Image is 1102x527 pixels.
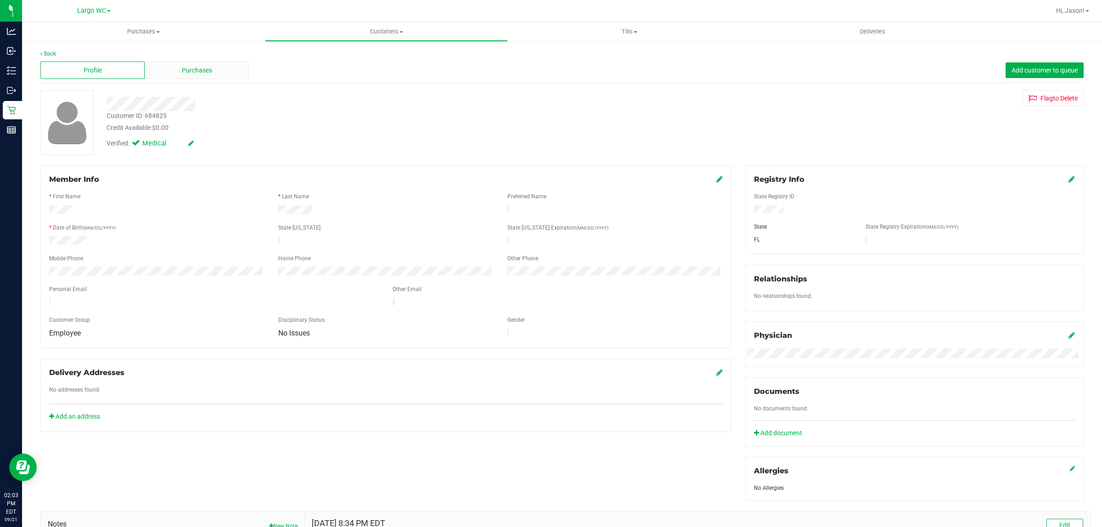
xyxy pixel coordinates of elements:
[7,125,16,135] inline-svg: Reports
[7,27,16,36] inline-svg: Analytics
[576,225,608,230] span: (MM/DD/YYYY)
[754,466,788,475] span: Allergies
[53,192,80,201] label: First Name
[182,66,212,75] span: Purchases
[49,413,100,420] a: Add an address
[40,50,56,57] a: Back
[1056,7,1085,14] span: Hi, Jaxon!
[754,192,794,201] label: State Registry ID
[22,22,265,41] a: Purchases
[265,22,508,41] a: Customers
[751,22,994,41] a: Deliveries
[507,192,546,201] label: Preferred Name
[278,329,310,337] span: No Issues
[926,224,958,230] span: (MM/DD/YYYY)
[4,516,18,523] p: 09/21
[43,99,91,146] img: user-icon.png
[393,285,422,293] label: Other Email
[107,139,194,149] div: Verified:
[9,454,37,481] iframe: Resource center
[507,224,608,232] label: State [US_STATE] Expiration
[508,22,751,41] a: Tills
[278,224,320,232] label: State [US_STATE]
[84,225,116,230] span: (MM/DD/YYYY)
[49,285,87,293] label: Personal Email
[49,316,90,324] label: Customer Group
[1006,62,1084,78] button: Add customer to queue
[278,254,311,263] label: Home Phone
[49,175,99,184] span: Member Info
[508,28,750,36] span: Tills
[1023,90,1084,106] button: Flagto Delete
[754,484,1075,492] div: No Allergies
[142,139,179,149] span: Medical
[49,368,124,377] span: Delivery Addresses
[278,316,325,324] label: Disciplinary Status
[754,331,792,340] span: Physician
[265,28,507,36] span: Customers
[49,329,81,337] span: Employee
[747,235,859,244] div: FL
[754,405,808,412] span: No documents found.
[754,387,799,396] span: Documents
[49,386,99,394] label: No addresses found
[1012,67,1078,74] span: Add customer to queue
[77,7,106,15] span: Largo WC
[754,175,804,184] span: Registry Info
[22,28,265,36] span: Purchases
[282,192,309,201] label: Last Name
[848,28,898,36] span: Deliveries
[754,275,807,283] span: Relationships
[84,66,102,75] span: Profile
[7,46,16,56] inline-svg: Inbound
[49,254,83,263] label: Mobile Phone
[507,316,525,324] label: Gender
[4,491,18,516] p: 02:03 PM EDT
[7,106,16,115] inline-svg: Retail
[866,223,958,231] label: State Registry Expiration
[754,292,812,300] label: No relationships found.
[7,66,16,75] inline-svg: Inventory
[152,124,169,131] span: $0.00
[747,223,859,231] div: State
[53,224,116,232] label: Date of Birth
[107,123,621,133] div: Credit Available:
[7,86,16,95] inline-svg: Outbound
[107,111,167,121] div: Customer ID: 684825
[507,254,538,263] label: Other Phone
[754,428,807,438] a: Add document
